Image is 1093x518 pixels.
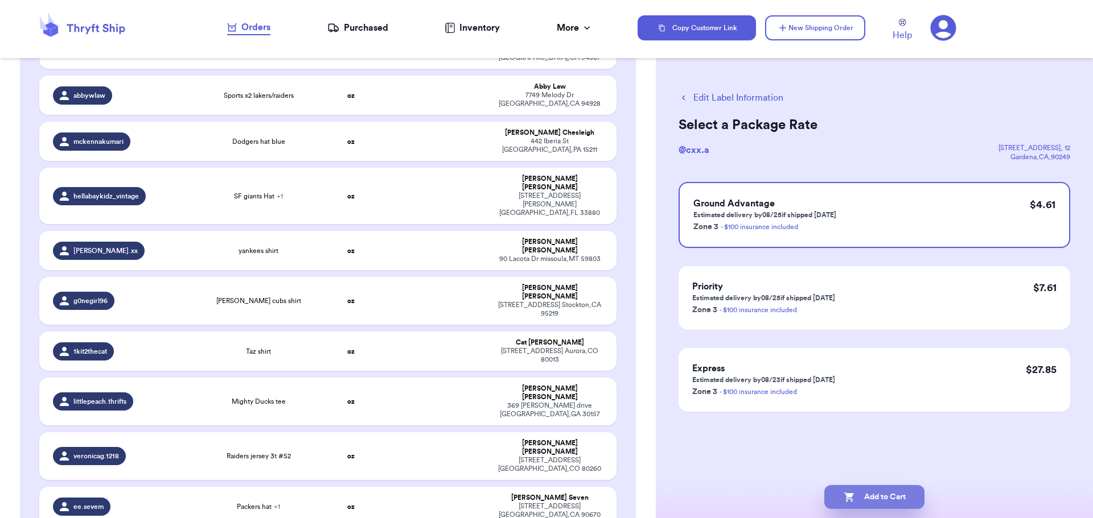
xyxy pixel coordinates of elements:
div: [STREET_ADDRESS] , 12 [999,143,1070,152]
strong: oz [347,92,355,99]
div: [STREET_ADDRESS][PERSON_NAME] [GEOGRAPHIC_DATA] , FL 33880 [496,192,603,217]
span: + 1 [277,193,283,200]
a: - $100 insurance included [720,306,797,313]
span: Express [692,364,725,373]
div: [STREET_ADDRESS] [GEOGRAPHIC_DATA] , CO 80260 [496,456,603,473]
div: Abby Law [496,82,603,91]
div: 442 Iberia St [GEOGRAPHIC_DATA] , PA 15211 [496,137,603,154]
p: Estimated delivery by 08/23 if shipped [DATE] [692,375,835,384]
div: [PERSON_NAME] Chesleigh [496,129,603,137]
span: Mighty Ducks tee [232,397,286,406]
strong: oz [347,398,355,405]
span: Zone 3 [692,306,717,314]
button: Edit Label Information [679,91,783,105]
span: littlepeach.thrifts [73,397,126,406]
a: Orders [227,20,270,35]
div: 7749 Melody Dr [GEOGRAPHIC_DATA] , CA 94928 [496,91,603,108]
p: Estimated delivery by 08/25 if shipped [DATE] [692,293,835,302]
span: + 1 [274,503,280,510]
span: [PERSON_NAME] cubs shirt [216,296,301,305]
div: [PERSON_NAME] [PERSON_NAME] [496,175,603,192]
div: Gardena , CA , 90249 [999,152,1070,161]
span: Taz shirt [246,347,271,356]
strong: oz [347,297,355,304]
span: yankees shirt [239,246,278,255]
span: 1kit2thecat [73,347,107,356]
strong: oz [347,348,355,355]
span: abbywlaw [73,91,105,100]
span: Raiders jersey 3t #52 [227,451,291,461]
strong: oz [347,247,355,254]
a: - $100 insurance included [720,388,797,395]
div: [PERSON_NAME] [PERSON_NAME] [496,284,603,301]
div: More [557,21,593,35]
span: veronicag.1218 [73,451,119,461]
div: [PERSON_NAME] [PERSON_NAME] [496,439,603,456]
span: [PERSON_NAME].xx [73,246,138,255]
span: mckennakumari [73,137,124,146]
a: - $100 insurance included [721,223,798,230]
div: 90 Lacota Dr missoula , MT 59803 [496,255,603,263]
strong: oz [347,193,355,200]
span: ee.sevem [73,502,104,511]
h2: Select a Package Rate [679,116,1070,134]
div: [PERSON_NAME] [PERSON_NAME] [496,384,603,401]
p: $ 27.85 [1026,362,1057,378]
div: [STREET_ADDRESS] Aurora , CO 80013 [496,347,603,364]
div: 369 [PERSON_NAME] drive [GEOGRAPHIC_DATA] , GA 30157 [496,401,603,418]
p: $ 7.61 [1033,280,1057,296]
button: Add to Cart [824,485,924,509]
p: Estimated delivery by 08/25 if shipped [DATE] [693,210,836,219]
span: Zone 3 [693,223,718,231]
span: Help [893,28,912,42]
div: [PERSON_NAME] Seven [496,494,603,502]
div: [STREET_ADDRESS] Stockton , CA 95219 [496,301,603,318]
span: Zone 3 [692,388,717,396]
a: Help [893,19,912,42]
div: Orders [227,20,270,34]
p: $ 4.61 [1030,197,1055,213]
div: Cat [PERSON_NAME] [496,338,603,347]
strong: oz [347,138,355,145]
span: Priority [692,282,723,291]
div: [PERSON_NAME] [PERSON_NAME] [496,238,603,255]
span: SF giants Hat [234,192,283,201]
span: Ground Advantage [693,199,775,208]
span: hellabaykidz_vintage [73,192,139,201]
span: g0negirl96 [73,296,108,305]
button: New Shipping Order [765,15,865,40]
span: Sports x2 lakers/raiders [224,91,294,100]
strong: oz [347,453,355,459]
strong: oz [347,503,355,510]
span: Packers hat [237,502,280,511]
a: Purchased [327,21,388,35]
span: Dodgers hat blue [232,137,285,146]
span: @ cxx.a [679,146,709,155]
button: Copy Customer Link [638,15,756,40]
a: Inventory [445,21,500,35]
